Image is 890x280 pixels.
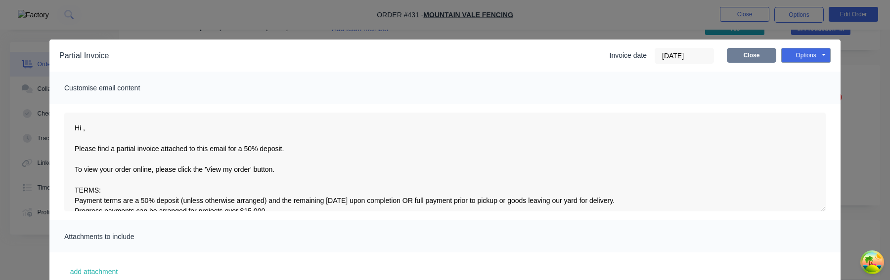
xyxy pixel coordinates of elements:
[727,48,776,63] button: Close
[64,81,173,95] span: Customise email content
[64,113,826,211] textarea: Hi , Please find a partial invoice attached to this email for a 50% deposit. To view your order o...
[64,230,173,243] span: Attachments to include
[59,50,109,62] div: Partial Invoice
[610,50,647,61] span: Invoice date
[781,48,831,63] button: Options
[64,264,124,279] button: add attachment
[862,252,882,272] button: Open Tanstack query devtools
